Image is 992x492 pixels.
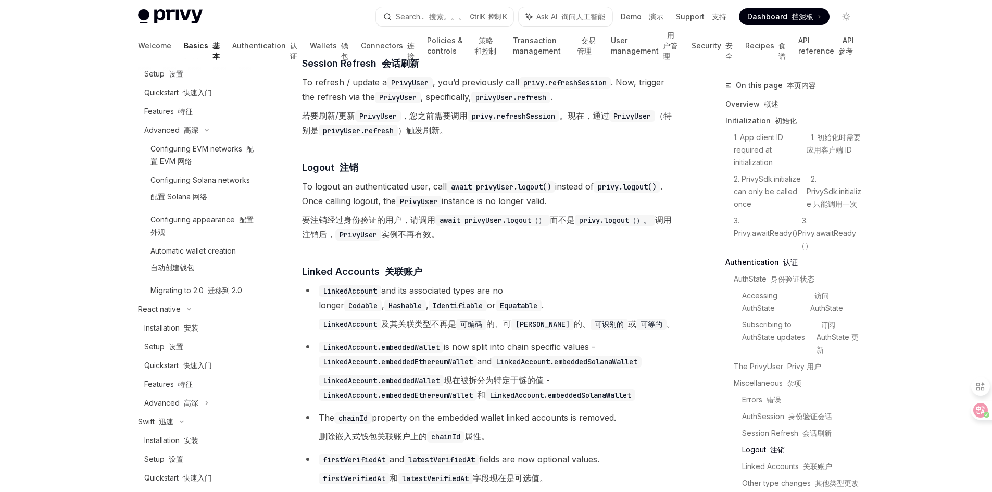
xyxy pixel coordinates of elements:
[319,454,390,465] code: firstVerifiedAt
[519,77,611,89] code: privy.refreshSession
[471,92,550,103] code: privyUser.refresh
[734,129,863,171] a: 1. App client ID required at initialization 1. 初始化时需要应用客户端 ID
[319,473,390,484] code: firstVerifiedAt
[492,356,642,368] code: LinkedAccount.embeddedSolanaWallet
[742,287,863,317] a: Accessing AuthState 访问 AuthState
[319,431,489,441] font: 删除嵌入式钱包关联账户上的 属性。
[376,7,513,26] button: Search... 搜索。。。CtrlK 控制 K
[130,210,263,242] a: Configuring appearance 配置外观
[474,36,496,55] font: 策略和控制
[290,41,297,60] font: 认证
[130,469,263,487] a: Quickstart 快速入门
[130,375,263,394] a: Features 特征
[138,33,171,58] a: Welcome
[302,179,677,246] span: To logout an authenticated user, call instead of . Once calling logout, the instance is no longer...
[384,300,426,311] code: Hashable
[183,361,212,370] font: 快速入门
[456,319,486,330] code: 可编码
[130,242,263,281] a: Automatic wallet creation自动创建钱包
[302,410,677,448] li: The property on the embedded wallet linked accounts is removed.
[130,102,263,121] a: Features 特征
[150,174,250,207] div: Configuring Solana networks
[488,12,507,20] font: 控制 K
[485,389,635,401] code: LinkedAccount.embeddedSolanaWallet
[712,12,726,21] font: 支持
[429,12,466,21] font: 搜索。。。
[742,408,863,425] a: AuthSession 身份验证会话
[447,181,555,193] code: await privyUser.logout()
[787,379,801,387] font: 杂项
[817,320,859,354] font: 订阅 AuthState 更新
[144,453,183,465] div: Setup
[178,380,193,388] font: 特征
[319,319,381,330] code: LinkedAccount
[144,105,193,118] div: Features
[184,436,198,445] font: 安装
[375,92,421,103] code: PrivyUser
[725,112,863,129] a: Initialization 初始化
[470,12,507,21] span: Ctrl K
[734,375,863,392] a: Miscellaneous 杂项
[734,358,863,375] a: The PrivyUser Privy 用户
[138,9,203,24] img: light logo
[810,291,843,312] font: 访问 AuthState
[802,428,832,437] font: 会话刷新
[798,33,855,58] a: API reference API 参考
[212,41,220,60] font: 基本
[838,8,855,25] button: Toggle dark mode
[319,375,444,386] code: LinkedAccount.embeddedWallet
[319,356,477,368] code: LinkedAccount.embeddedEthereumWallet
[734,212,863,254] a: 3. Privy.awaitReady() 3. Privy.awaitReady（）
[130,171,263,210] a: Configuring Solana networks配置 Solana 网络
[764,99,778,108] font: 概述
[144,86,212,99] div: Quickstart
[742,458,863,475] a: Linked Accounts 关联账户
[130,140,263,171] a: Configuring EVM networks 配置 EVM 网络
[745,33,786,58] a: Recipes 食谱
[621,11,663,22] a: Demo 演示
[319,375,635,400] font: 现在被拆分为特定于链的值 - 和
[183,473,212,482] font: 快速入门
[725,41,733,60] font: 安全
[138,303,181,316] div: React native
[302,264,422,279] span: Linked Accounts
[302,215,672,239] font: 要注销经过身份验证的用户，请调用 而不是 调用注销后， 实例不再有效。
[778,41,786,60] font: 食谱
[184,125,198,134] font: 高深
[184,398,198,407] font: 高深
[130,319,263,337] a: Installation 安装
[807,174,861,208] font: 2. PrivySdk.initialize 只能调用一次
[150,245,236,278] div: Automatic wallet creation
[736,79,816,92] span: On this page
[302,75,677,142] span: To refresh / update a , you’d previously call . Now, trigger the refresh via the , specifically, .
[591,319,628,330] code: 可识别的
[725,254,863,271] a: Authentication 认证
[144,322,198,334] div: Installation
[435,215,550,226] code: await privyUser.logout（）
[138,415,173,428] div: Swift
[130,83,263,102] a: Quickstart 快速入门
[636,319,667,330] code: 可等的
[787,81,816,90] font: 本页内容
[130,281,263,300] a: Migrating to 2.0 迁移到 2.0
[144,472,212,484] div: Quickstart
[427,33,500,58] a: Policies & controls 策略和控制
[302,452,677,489] li: and fields are now optional values.
[609,110,655,122] code: PrivyUser
[302,160,358,174] span: Logout
[344,300,382,311] code: Codable
[208,286,242,295] font: 迁移到 2.0
[184,323,198,332] font: 安装
[536,11,605,22] span: Ask AI
[130,356,263,375] a: Quickstart 快速入门
[838,36,854,55] font: API 参考
[429,300,487,311] code: Identifiable
[302,56,419,70] span: Session Refresh
[150,143,257,168] div: Configuring EVM networks
[815,478,859,487] font: 其他类型更改
[310,33,348,58] a: Wallets 钱包
[513,33,599,58] a: Transaction management 交易管理
[319,389,477,401] code: LinkedAccount.embeddedEthereumWallet
[361,33,415,58] a: Connectors 连接
[739,8,830,25] a: Dashboard 挡泥板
